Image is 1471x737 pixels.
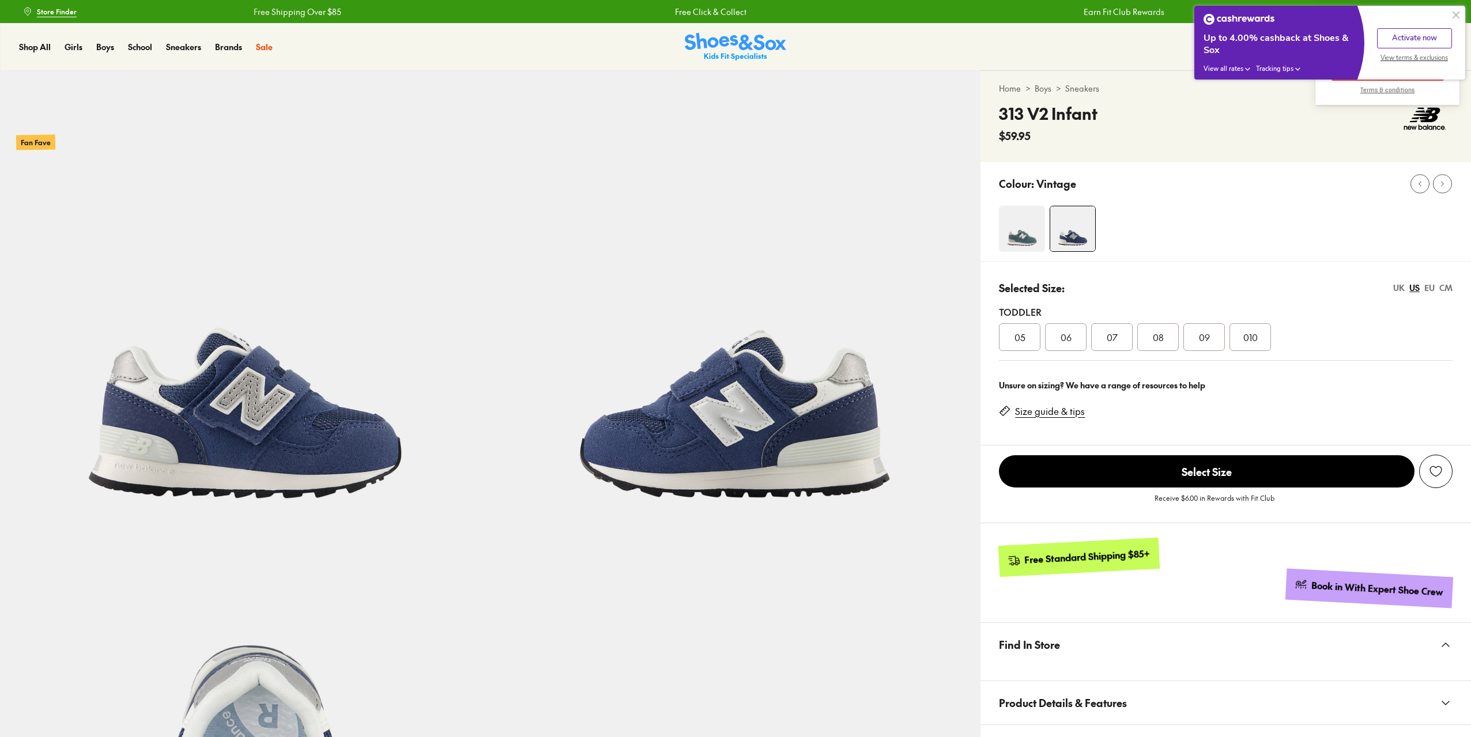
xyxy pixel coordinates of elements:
button: Find In Store [980,623,1471,666]
button: Add to Wishlist [1419,455,1453,488]
iframe: Find in Store [999,666,1453,667]
img: 5-538807_1 [491,70,981,561]
p: Colour: [999,176,1034,191]
a: School [128,41,152,53]
h4: 313 V2 Infant [999,101,1097,126]
div: Toddler [999,305,1453,319]
a: Shop All [19,41,51,53]
a: Sneakers [1065,82,1099,95]
span: Find In Store [999,628,1060,662]
span: Sale [256,41,273,52]
a: Boys [96,41,114,53]
a: Sneakers [166,41,201,53]
span: View all rates [1204,65,1243,73]
div: Unsure on sizing? We have a range of resources to help [999,379,1453,391]
img: Vendor logo [1397,101,1453,136]
button: Activate now [1377,28,1452,48]
a: Free Standard Shipping $85+ [998,538,1160,577]
a: Shoes & Sox [685,33,786,61]
span: School [128,41,152,52]
span: View terms & exclusions [1381,54,1448,62]
button: Select Size [999,455,1415,488]
span: Product Details & Features [999,686,1127,720]
span: Brands [215,41,242,52]
a: Brands [215,41,242,53]
span: Sneakers [166,41,201,52]
a: Store Finder [23,1,77,22]
img: 4-551102_1 [999,206,1045,252]
button: Product Details & Features [980,681,1471,724]
div: UK [1393,282,1405,294]
a: Terms & conditions [1315,86,1459,105]
div: Free Standard Shipping $85+ [1024,547,1151,566]
a: Sale [256,41,273,53]
a: Book a FREE Expert Fitting [1349,1,1448,22]
a: Earn Fit Club Rewards [1082,6,1163,18]
span: $59.95 [999,128,1031,143]
span: Tracking tips [1256,65,1293,73]
p: Selected Size: [999,280,1065,296]
span: 09 [1199,330,1210,344]
img: 4-538806_1 [1050,206,1095,251]
img: Cashrewards white logo [1204,14,1274,25]
span: 010 [1243,330,1258,344]
p: Vintage [1036,176,1076,191]
div: > > [999,82,1453,95]
span: 08 [1153,330,1164,344]
div: CM [1439,282,1453,294]
a: Size guide & tips [1015,405,1085,418]
span: 06 [1061,330,1072,344]
a: Free Shipping Over $85 [252,6,340,18]
span: Boys [96,41,114,52]
div: US [1409,282,1420,294]
a: Free Click & Collect [673,6,745,18]
span: Shop All [19,41,51,52]
a: Boys [1035,82,1051,95]
img: SNS_Logo_Responsive.svg [685,33,786,61]
div: Up to 4.00% cashback at Shoes & Sox [1204,32,1355,56]
span: Store Finder [37,6,77,17]
span: Girls [65,41,82,52]
p: Receive $6.00 in Rewards with Fit Club [1155,493,1274,513]
a: Girls [65,41,82,53]
a: Book in With Expert Shoe Crew [1285,569,1453,609]
a: Home [999,82,1021,95]
span: 05 [1014,330,1025,344]
div: Book in With Expert Shoe Crew [1311,579,1444,599]
p: Fan Fave [16,134,55,150]
span: 07 [1107,330,1118,344]
div: EU [1424,282,1435,294]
